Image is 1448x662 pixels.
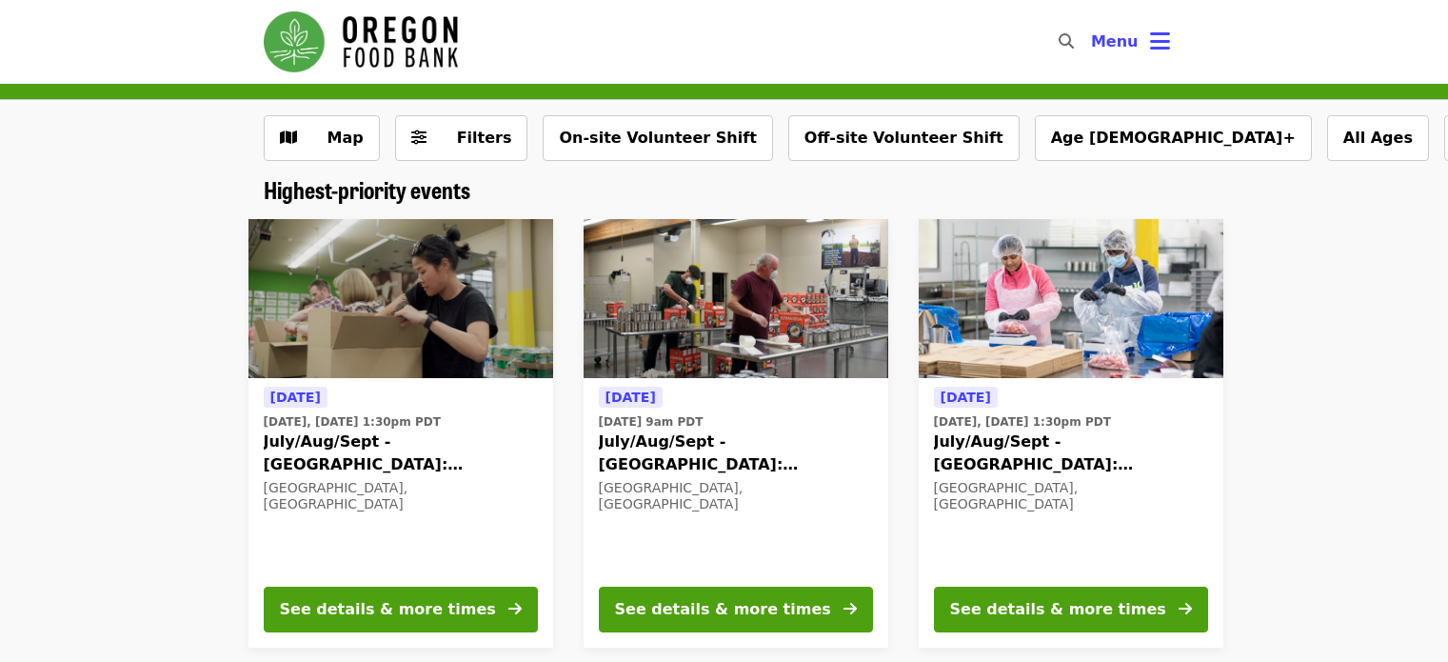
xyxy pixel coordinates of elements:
[934,431,1208,476] span: July/Aug/Sept - [GEOGRAPHIC_DATA]: Repack/Sort (age [DEMOGRAPHIC_DATA]+)
[950,598,1166,621] div: See details & more times
[248,219,553,648] a: See details for "July/Aug/Sept - Portland: Repack/Sort (age 8+)"
[584,219,888,379] img: July/Aug/Sept - Portland: Repack/Sort (age 16+) organized by Oregon Food Bank
[270,390,321,405] span: [DATE]
[1035,115,1312,161] button: Age [DEMOGRAPHIC_DATA]+
[1059,32,1074,50] i: search icon
[543,115,772,161] button: On-site Volunteer Shift
[264,115,380,161] button: Show map view
[264,480,538,512] div: [GEOGRAPHIC_DATA], [GEOGRAPHIC_DATA]
[788,115,1020,161] button: Off-site Volunteer Shift
[248,219,553,379] img: July/Aug/Sept - Portland: Repack/Sort (age 8+) organized by Oregon Food Bank
[1091,32,1139,50] span: Menu
[508,600,522,618] i: arrow-right icon
[248,176,1200,204] div: Highest-priority events
[327,129,364,147] span: Map
[599,480,873,512] div: [GEOGRAPHIC_DATA], [GEOGRAPHIC_DATA]
[615,598,831,621] div: See details & more times
[264,176,470,204] a: Highest-priority events
[934,480,1208,512] div: [GEOGRAPHIC_DATA], [GEOGRAPHIC_DATA]
[843,600,857,618] i: arrow-right icon
[919,219,1223,379] img: July/Aug/Sept - Beaverton: Repack/Sort (age 10+) organized by Oregon Food Bank
[1085,19,1101,65] input: Search
[599,413,704,431] time: [DATE] 9am PDT
[934,413,1111,431] time: [DATE], [DATE] 1:30pm PDT
[599,431,873,476] span: July/Aug/Sept - [GEOGRAPHIC_DATA]: Repack/Sort (age [DEMOGRAPHIC_DATA]+)
[411,129,426,147] i: sliders-h icon
[584,219,888,648] a: See details for "July/Aug/Sept - Portland: Repack/Sort (age 16+)"
[1327,115,1429,161] button: All Ages
[934,587,1208,632] button: See details & more times
[395,115,528,161] button: Filters (0 selected)
[264,172,470,206] span: Highest-priority events
[264,431,538,476] span: July/Aug/Sept - [GEOGRAPHIC_DATA]: Repack/Sort (age [DEMOGRAPHIC_DATA]+)
[1076,19,1185,65] button: Toggle account menu
[280,598,496,621] div: See details & more times
[264,413,441,431] time: [DATE], [DATE] 1:30pm PDT
[280,129,297,147] i: map icon
[1179,600,1192,618] i: arrow-right icon
[264,587,538,632] button: See details & more times
[941,390,991,405] span: [DATE]
[605,390,656,405] span: [DATE]
[599,587,873,632] button: See details & more times
[1150,28,1170,55] i: bars icon
[919,219,1223,648] a: See details for "July/Aug/Sept - Beaverton: Repack/Sort (age 10+)"
[264,11,458,72] img: Oregon Food Bank - Home
[457,129,512,147] span: Filters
